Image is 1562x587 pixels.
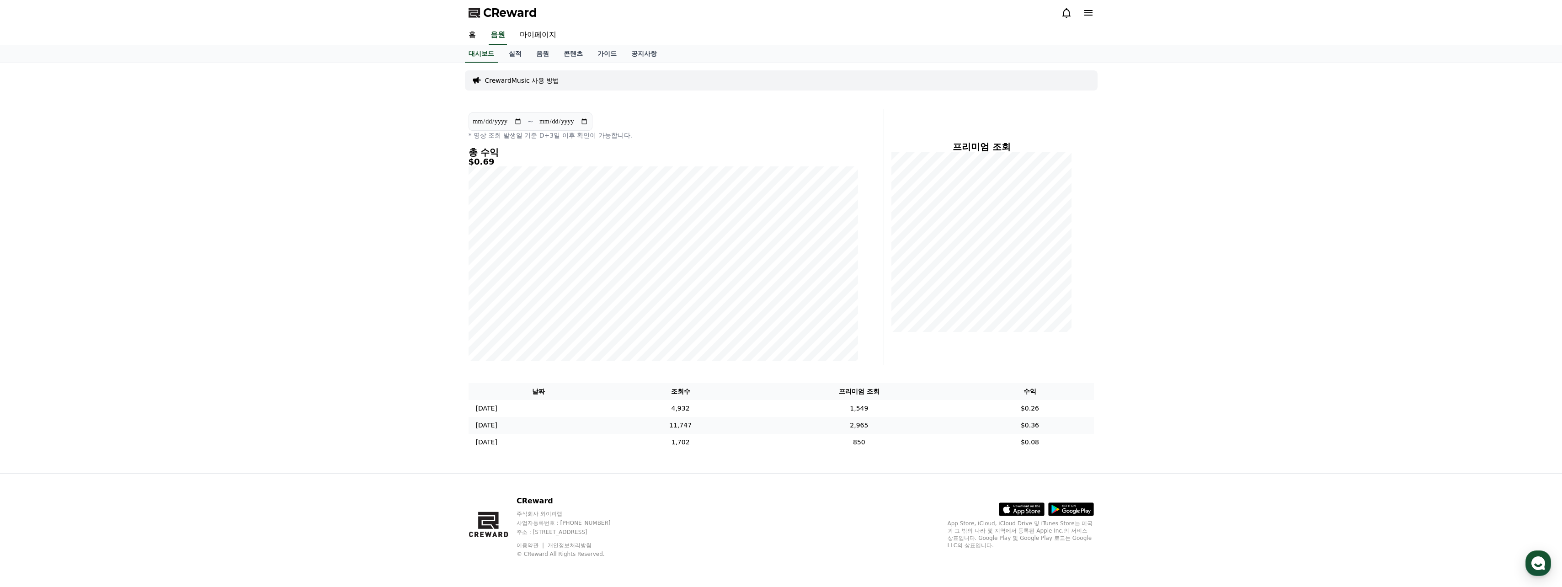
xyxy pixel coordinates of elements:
td: $0.36 [966,417,1093,434]
h5: $0.69 [469,157,858,166]
a: 콘텐츠 [556,45,590,63]
a: 홈 [461,26,483,45]
p: App Store, iCloud, iCloud Drive 및 iTunes Store는 미국과 그 밖의 나라 및 지역에서 등록된 Apple Inc.의 서비스 상표입니다. Goo... [948,520,1094,549]
p: [DATE] [476,421,497,430]
p: 사업자등록번호 : [PHONE_NUMBER] [517,519,628,527]
a: 음원 [529,45,556,63]
p: 주소 : [STREET_ADDRESS] [517,528,628,536]
td: 850 [752,434,966,451]
h4: 프리미엄 조회 [891,142,1072,152]
td: 4,932 [609,400,752,417]
a: 설정 [118,290,176,313]
p: CReward [517,496,628,507]
a: 음원 [489,26,507,45]
th: 수익 [966,383,1093,400]
a: 가이드 [590,45,624,63]
td: 11,747 [609,417,752,434]
a: CReward [469,5,537,20]
td: 1,549 [752,400,966,417]
h4: 총 수익 [469,147,858,157]
p: [DATE] [476,404,497,413]
p: [DATE] [476,438,497,447]
p: 주식회사 와이피랩 [517,510,628,518]
a: CrewardMusic 사용 방법 [485,76,560,85]
td: $0.08 [966,434,1093,451]
a: 개인정보처리방침 [548,542,592,549]
span: 대화 [84,304,95,311]
a: 공지사항 [624,45,664,63]
span: 설정 [141,304,152,311]
span: 홈 [29,304,34,311]
td: $0.26 [966,400,1093,417]
span: CReward [483,5,537,20]
th: 조회수 [609,383,752,400]
th: 프리미엄 조회 [752,383,966,400]
p: © CReward All Rights Reserved. [517,550,628,558]
th: 날짜 [469,383,609,400]
a: 대화 [60,290,118,313]
a: 실적 [501,45,529,63]
a: 대시보드 [465,45,498,63]
a: 이용약관 [517,542,545,549]
a: 마이페이지 [512,26,564,45]
a: 홈 [3,290,60,313]
p: ~ [528,116,533,127]
p: * 영상 조회 발생일 기준 D+3일 이후 확인이 가능합니다. [469,131,858,140]
td: 1,702 [609,434,752,451]
td: 2,965 [752,417,966,434]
